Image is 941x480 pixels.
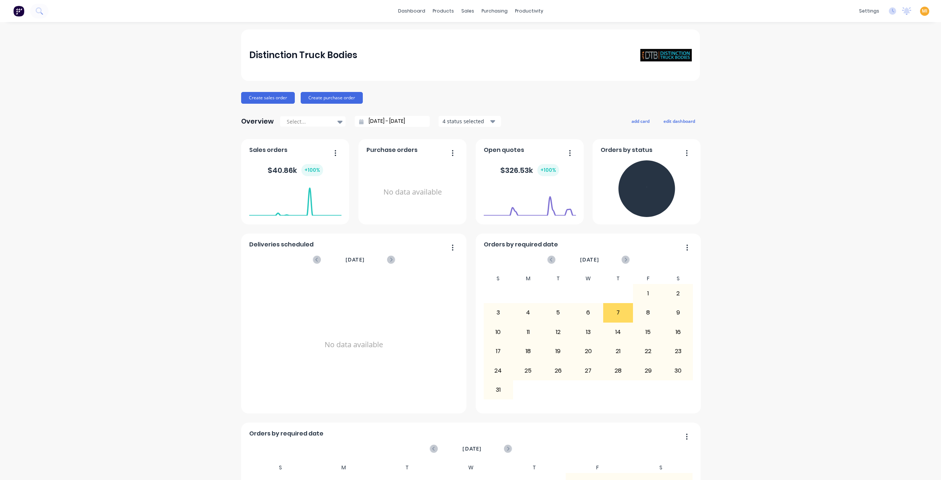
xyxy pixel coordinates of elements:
[462,445,482,453] span: [DATE]
[514,361,543,380] div: 25
[544,361,573,380] div: 26
[241,92,295,104] button: Create sales order
[604,342,633,360] div: 21
[312,462,376,473] div: M
[484,303,513,322] div: 3
[603,273,633,284] div: T
[573,273,603,284] div: W
[544,323,573,341] div: 12
[443,117,489,125] div: 4 status selected
[514,303,543,322] div: 4
[458,6,478,17] div: sales
[544,342,573,360] div: 19
[573,361,603,380] div: 27
[573,303,603,322] div: 6
[484,381,513,399] div: 31
[439,462,502,473] div: W
[627,116,654,126] button: add card
[268,164,323,176] div: $ 40.86k
[500,164,559,176] div: $ 326.53k
[663,273,693,284] div: S
[544,303,573,322] div: 5
[301,164,323,176] div: + 100 %
[663,284,693,303] div: 2
[855,6,883,17] div: settings
[394,6,429,17] a: dashboard
[663,342,693,360] div: 23
[566,462,629,473] div: F
[249,462,312,473] div: S
[640,49,692,62] img: Distinction Truck Bodies
[484,361,513,380] div: 24
[249,146,287,154] span: Sales orders
[659,116,700,126] button: edit dashboard
[439,116,501,127] button: 4 status selected
[249,273,459,416] div: No data available
[478,6,511,17] div: purchasing
[633,342,663,360] div: 22
[511,6,547,17] div: productivity
[604,361,633,380] div: 28
[543,273,573,284] div: T
[633,284,663,303] div: 1
[633,361,663,380] div: 29
[429,6,458,17] div: products
[301,92,363,104] button: Create purchase order
[604,303,633,322] div: 7
[249,240,314,249] span: Deliveries scheduled
[346,256,365,264] span: [DATE]
[483,273,514,284] div: S
[484,323,513,341] div: 10
[573,323,603,341] div: 13
[366,146,418,154] span: Purchase orders
[484,342,513,360] div: 17
[663,361,693,380] div: 30
[573,342,603,360] div: 20
[249,48,357,63] div: Distinction Truck Bodies
[514,323,543,341] div: 11
[366,157,459,227] div: No data available
[484,146,524,154] span: Open quotes
[249,429,323,438] span: Orders by required date
[633,303,663,322] div: 8
[376,462,439,473] div: T
[580,256,599,264] span: [DATE]
[663,303,693,322] div: 9
[633,323,663,341] div: 15
[514,342,543,360] div: 18
[604,323,633,341] div: 14
[601,146,652,154] span: Orders by status
[513,273,543,284] div: M
[633,273,663,284] div: F
[537,164,559,176] div: + 100 %
[663,323,693,341] div: 16
[629,462,693,473] div: S
[922,8,927,14] span: MI
[241,114,274,129] div: Overview
[13,6,24,17] img: Factory
[502,462,566,473] div: T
